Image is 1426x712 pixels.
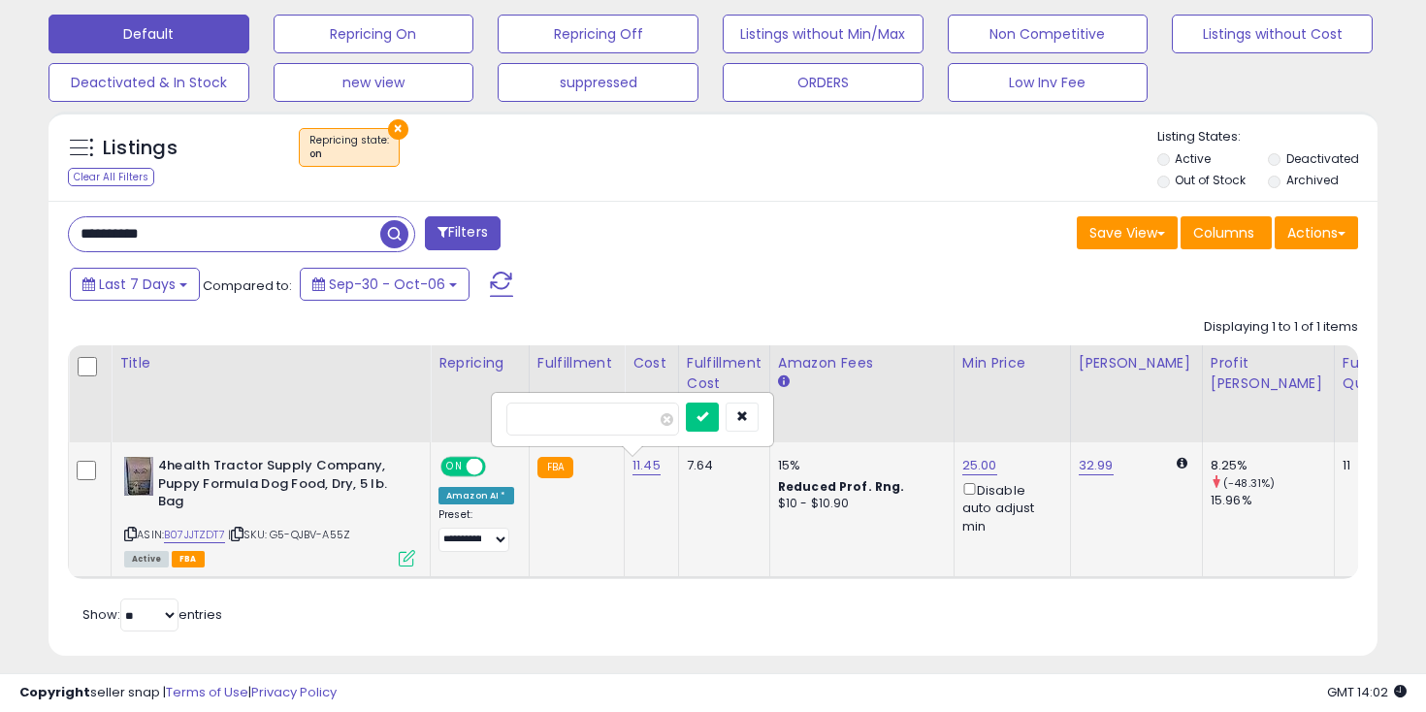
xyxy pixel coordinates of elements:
[723,63,924,102] button: ORDERS
[483,459,514,475] span: OFF
[687,457,755,474] div: 7.64
[632,353,670,373] div: Cost
[203,276,292,295] span: Compared to:
[1157,128,1378,146] p: Listing States:
[228,527,350,542] span: | SKU: G5-QJBV-A55Z
[158,457,394,516] b: 4health Tractor Supply Company, Puppy Formula Dog Food, Dry, 5 lb. Bag
[300,268,470,301] button: Sep-30 - Oct-06
[498,63,698,102] button: suppressed
[99,275,176,294] span: Last 7 Days
[1181,216,1272,249] button: Columns
[537,353,616,373] div: Fulfillment
[274,15,474,53] button: Repricing On
[1175,172,1246,188] label: Out of Stock
[438,487,514,504] div: Amazon AI *
[274,63,474,102] button: new view
[388,119,408,140] button: ×
[19,684,337,702] div: seller snap | |
[70,268,200,301] button: Last 7 Days
[1079,456,1114,475] a: 32.99
[1223,475,1275,491] small: (-48.31%)
[438,353,521,373] div: Repricing
[1343,353,1410,394] div: Fulfillable Quantity
[166,683,248,701] a: Terms of Use
[172,551,205,567] span: FBA
[1079,353,1194,373] div: [PERSON_NAME]
[1327,683,1407,701] span: 2025-10-14 14:02 GMT
[687,353,762,394] div: Fulfillment Cost
[948,15,1149,53] button: Non Competitive
[251,683,337,701] a: Privacy Policy
[425,216,501,250] button: Filters
[962,353,1062,373] div: Min Price
[309,147,389,161] div: on
[309,133,389,162] span: Repricing state :
[103,135,178,162] h5: Listings
[537,457,573,478] small: FBA
[1275,216,1358,249] button: Actions
[1077,216,1178,249] button: Save View
[49,63,249,102] button: Deactivated & In Stock
[164,527,225,543] a: B07JJTZDT7
[962,456,997,475] a: 25.00
[124,551,169,567] span: All listings currently available for purchase on Amazon
[329,275,445,294] span: Sep-30 - Oct-06
[124,457,153,496] img: 51uojZDsStL._SL40_.jpg
[723,15,924,53] button: Listings without Min/Max
[1343,457,1403,474] div: 11
[498,15,698,53] button: Repricing Off
[119,353,422,373] div: Title
[124,457,415,565] div: ASIN:
[1286,150,1359,167] label: Deactivated
[962,479,1055,535] div: Disable auto adjust min
[632,456,661,475] a: 11.45
[1211,353,1326,394] div: Profit [PERSON_NAME]
[1193,223,1254,243] span: Columns
[948,63,1149,102] button: Low Inv Fee
[778,353,946,373] div: Amazon Fees
[1172,15,1373,53] button: Listings without Cost
[1204,318,1358,337] div: Displaying 1 to 1 of 1 items
[1211,457,1334,474] div: 8.25%
[82,605,222,624] span: Show: entries
[1286,172,1339,188] label: Archived
[438,508,514,552] div: Preset:
[49,15,249,53] button: Default
[1211,492,1334,509] div: 15.96%
[1175,150,1211,167] label: Active
[442,459,467,475] span: ON
[68,168,154,186] div: Clear All Filters
[778,373,790,391] small: Amazon Fees.
[778,496,939,512] div: $10 - $10.90
[19,683,90,701] strong: Copyright
[778,457,939,474] div: 15%
[778,478,905,495] b: Reduced Prof. Rng.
